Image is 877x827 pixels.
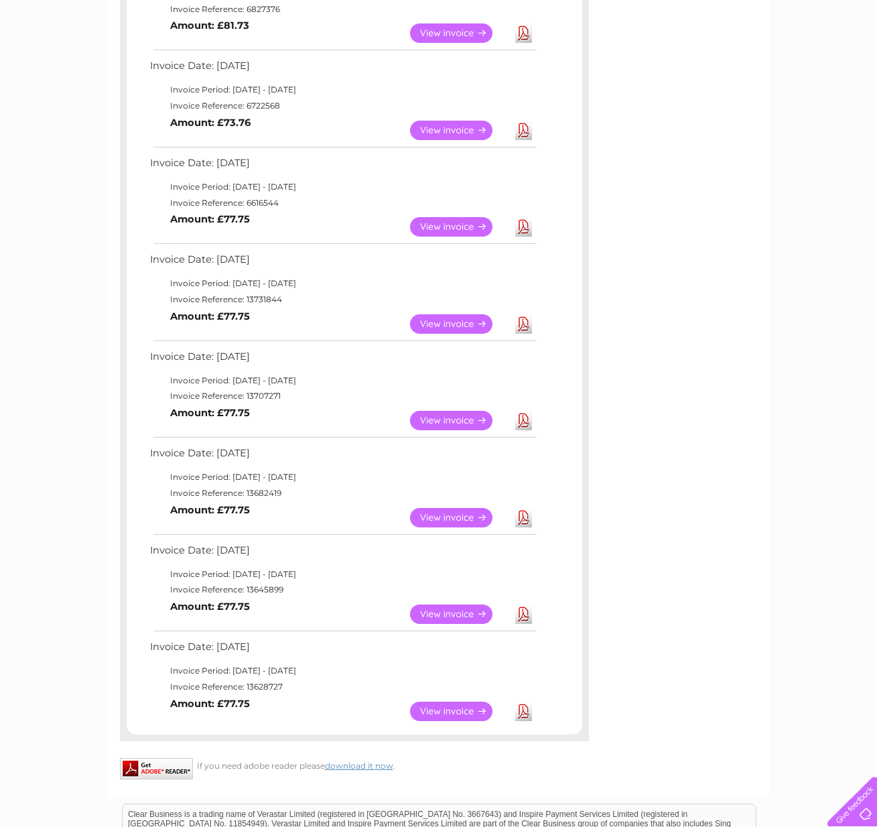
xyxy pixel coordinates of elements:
[624,7,717,23] a: 0333 014 3131
[147,566,539,582] td: Invoice Period: [DATE] - [DATE]
[515,121,532,140] a: Download
[147,469,539,485] td: Invoice Period: [DATE] - [DATE]
[170,504,250,516] b: Amount: £77.75
[410,314,509,334] a: View
[170,213,250,225] b: Amount: £77.75
[170,600,250,613] b: Amount: £77.75
[147,582,539,598] td: Invoice Reference: 13645899
[147,348,539,373] td: Invoice Date: [DATE]
[31,35,99,76] img: logo.png
[147,179,539,195] td: Invoice Period: [DATE] - [DATE]
[147,542,539,566] td: Invoice Date: [DATE]
[515,217,532,237] a: Download
[147,251,539,275] td: Invoice Date: [DATE]
[147,485,539,501] td: Invoice Reference: 13682419
[147,195,539,211] td: Invoice Reference: 6616544
[147,679,539,695] td: Invoice Reference: 13628727
[675,57,704,67] a: Energy
[147,663,539,679] td: Invoice Period: [DATE] - [DATE]
[170,19,249,31] b: Amount: £81.73
[147,373,539,389] td: Invoice Period: [DATE] - [DATE]
[147,1,539,17] td: Invoice Reference: 6827376
[147,98,539,114] td: Invoice Reference: 6722568
[123,7,756,65] div: Clear Business is a trading name of Verastar Limited (registered in [GEOGRAPHIC_DATA] No. 3667643...
[833,57,864,67] a: Log out
[147,275,539,292] td: Invoice Period: [DATE] - [DATE]
[515,411,532,430] a: Download
[515,314,532,334] a: Download
[147,444,539,469] td: Invoice Date: [DATE]
[641,57,667,67] a: Water
[170,407,250,419] b: Amount: £77.75
[147,638,539,663] td: Invoice Date: [DATE]
[788,57,821,67] a: Contact
[410,23,509,43] a: View
[147,154,539,179] td: Invoice Date: [DATE]
[147,57,539,82] td: Invoice Date: [DATE]
[147,292,539,308] td: Invoice Reference: 13731844
[120,758,589,771] div: If you need adobe reader please .
[325,761,393,771] a: download it now
[410,217,509,237] a: View
[760,57,780,67] a: Blog
[410,702,509,721] a: View
[712,57,752,67] a: Telecoms
[515,605,532,624] a: Download
[147,82,539,98] td: Invoice Period: [DATE] - [DATE]
[170,310,250,322] b: Amount: £77.75
[170,698,250,710] b: Amount: £77.75
[147,388,539,404] td: Invoice Reference: 13707271
[170,117,251,129] b: Amount: £73.76
[515,508,532,527] a: Download
[515,23,532,43] a: Download
[410,121,509,140] a: View
[515,702,532,721] a: Download
[410,508,509,527] a: View
[410,605,509,624] a: View
[410,411,509,430] a: View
